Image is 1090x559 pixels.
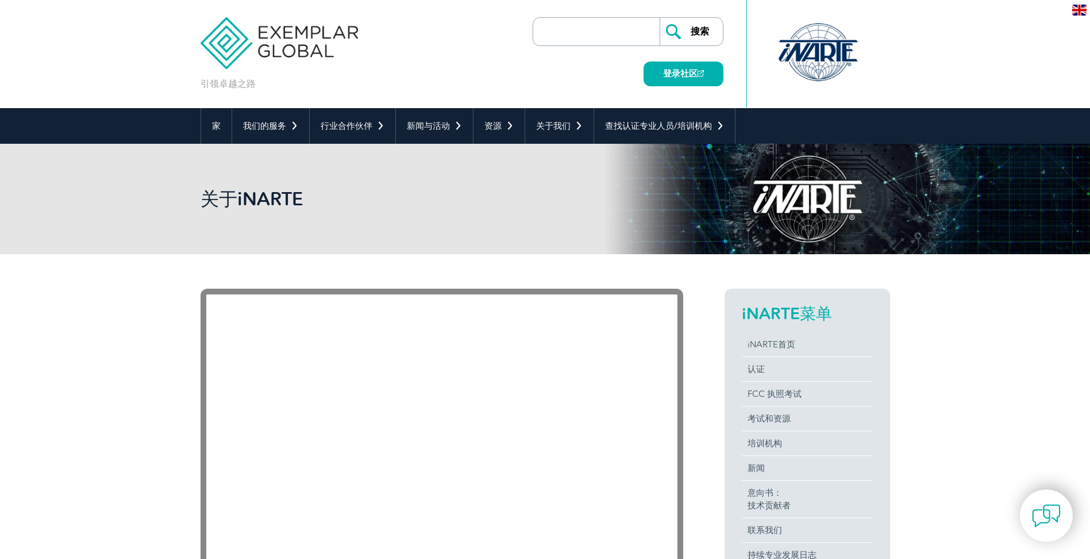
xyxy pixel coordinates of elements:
a: 意向书：技术贡献者 [742,481,873,518]
a: iNARTE首页 [742,332,873,357]
img: contact-chat.png [1032,501,1061,530]
h2: iNARTE菜单 [742,304,873,323]
h2: 关于iNARTE [201,190,683,208]
img: en [1072,5,1087,16]
p: 引领卓越之路 [201,78,256,90]
a: 培训机构 [742,431,873,455]
a: 关于我们 [525,108,594,144]
a: 考试和资源 [742,407,873,431]
input: 搜索 [660,18,723,45]
a: 家 [201,108,232,144]
a: 新闻 [742,456,873,480]
a: 新闻与活动 [396,108,473,144]
a: 行业合作伙伴 [310,108,395,144]
font: 登录社区 [663,68,698,79]
a: 查找认证专业人员/培训机构 [594,108,735,144]
a: 联系我们 [742,518,873,542]
a: 我们的服务 [232,108,309,144]
img: open_square.png [698,70,704,76]
a: 资源 [473,108,525,144]
a: FCC 执照考试 [742,382,873,406]
a: 认证 [742,357,873,381]
a: 登录社区 [644,62,723,86]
